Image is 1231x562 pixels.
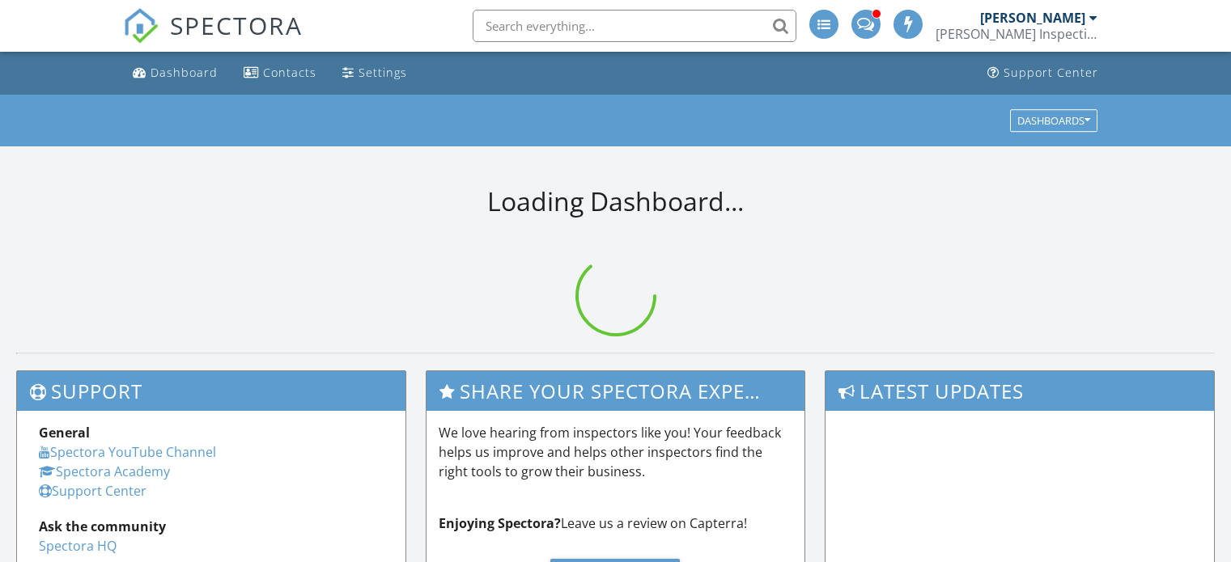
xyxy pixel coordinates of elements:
[170,8,303,42] span: SPECTORA
[439,513,793,533] p: Leave us a review on Capterra!
[826,371,1214,411] h3: Latest Updates
[936,26,1097,42] div: Schaefer Inspection Service
[1010,109,1097,132] button: Dashboards
[1004,65,1098,80] div: Support Center
[17,371,405,411] h3: Support
[39,517,384,536] div: Ask the community
[39,482,146,500] a: Support Center
[439,423,793,481] p: We love hearing from inspectors like you! Your feedback helps us improve and helps other inspecto...
[359,65,407,80] div: Settings
[126,58,224,88] a: Dashboard
[39,443,216,461] a: Spectora YouTube Channel
[981,58,1105,88] a: Support Center
[123,22,303,56] a: SPECTORA
[427,371,805,411] h3: Share Your Spectora Experience
[980,10,1085,26] div: [PERSON_NAME]
[123,8,159,44] img: The Best Home Inspection Software - Spectora
[439,514,561,532] strong: Enjoying Spectora?
[237,58,323,88] a: Contacts
[473,10,796,42] input: Search everything...
[1017,115,1090,126] div: Dashboards
[336,58,414,88] a: Settings
[39,424,90,442] strong: General
[39,463,170,480] a: Spectora Academy
[39,537,117,555] a: Spectora HQ
[151,65,218,80] div: Dashboard
[263,65,316,80] div: Contacts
